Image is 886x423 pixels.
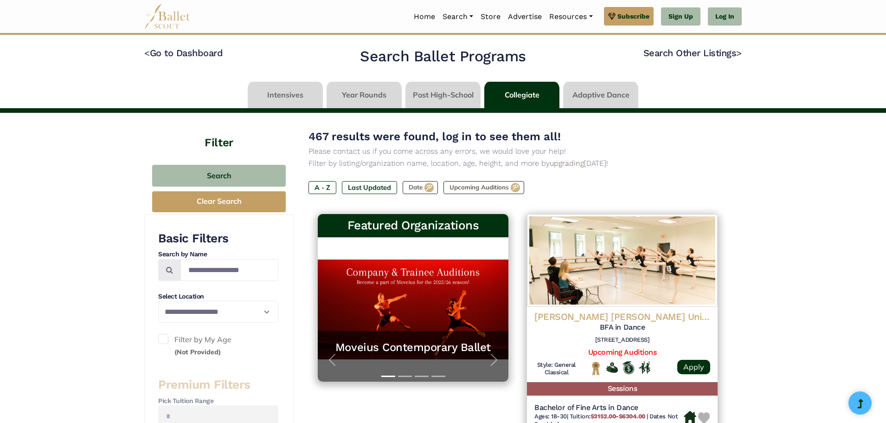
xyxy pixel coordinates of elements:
[591,413,645,420] b: $3152.00-$6304.00
[158,292,278,301] h4: Select Location
[561,82,640,108] li: Adaptive Dance
[381,371,395,382] button: Slide 1
[404,82,482,108] li: Post High-School
[308,130,561,143] span: 467 results were found, log in to see them all!
[534,413,567,420] span: Ages: 18-30
[398,371,412,382] button: Slide 2
[325,218,501,234] h3: Featured Organizations
[590,361,602,376] img: National
[180,259,278,281] input: Search by names...
[639,361,650,373] img: In Person
[308,181,336,194] label: A - Z
[504,7,546,26] a: Advertise
[443,181,524,194] label: Upcoming Auditions
[325,82,404,108] li: Year Rounds
[174,348,221,356] small: (Not Provided)
[534,323,710,332] h5: BFA in Dance
[550,159,584,168] a: upgrading
[342,181,397,194] label: Last Updated
[246,82,325,108] li: Intensives
[608,11,616,21] img: gem.svg
[152,165,286,187] button: Search
[308,157,727,169] p: Filter by listing/organization name, location, age, height, and more by [DATE]!
[708,7,742,26] a: Log In
[477,7,504,26] a: Store
[403,181,438,194] label: Date
[360,47,526,66] h2: Search Ballet Programs
[623,361,634,374] img: Offers Scholarship
[158,377,278,393] h3: Premium Filters
[158,334,278,358] label: Filter by My Age
[158,397,278,406] h4: Pick Tuition Range
[527,214,718,307] img: Logo
[677,360,710,374] a: Apply
[527,382,718,396] h5: Sessions
[570,413,647,420] span: Tuition:
[661,7,700,26] a: Sign Up
[604,7,654,26] a: Subscribe
[308,145,727,157] p: Please contact us if you come across any errors, we would love your help!
[546,7,596,26] a: Resources
[736,47,742,59] code: >
[144,47,150,59] code: <
[327,340,499,355] a: Moveius Contemporary Ballet
[588,348,656,357] a: Upcoming Auditions
[152,191,286,212] button: Clear Search
[534,311,710,323] h4: [PERSON_NAME] [PERSON_NAME] University Department Of Dance
[534,361,578,377] h6: Style: General Classical
[158,231,278,247] h3: Basic Filters
[482,82,561,108] li: Collegiate
[144,113,294,151] h4: Filter
[439,7,477,26] a: Search
[534,403,684,413] h5: Bachelor of Fine Arts in Dance
[606,362,618,372] img: Offers Financial Aid
[158,250,278,259] h4: Search by Name
[534,336,710,344] h6: [STREET_ADDRESS]
[415,371,429,382] button: Slide 3
[144,47,223,59] a: <Go to Dashboard
[617,11,649,21] span: Subscribe
[643,47,742,59] a: Search Other Listings>
[431,371,445,382] button: Slide 4
[410,7,439,26] a: Home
